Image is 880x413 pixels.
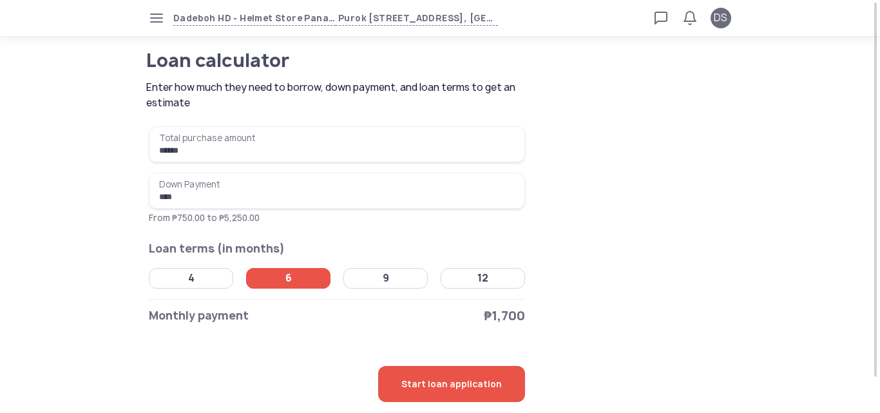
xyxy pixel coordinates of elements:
button: Dadeboh HD - Helmet Store PanacanPurok [STREET_ADDRESS], [GEOGRAPHIC_DATA] [173,11,498,26]
span: Dadeboh HD - Helmet Store Panacan [173,11,336,26]
button: Start loan application [378,366,525,402]
input: Down PaymentFrom ₱750.00 to ₱5,250.00 [149,173,525,209]
span: Purok [STREET_ADDRESS], [GEOGRAPHIC_DATA] [336,11,498,26]
div: 6 [285,272,292,285]
span: Start loan application [401,366,502,402]
h1: Loan calculator [146,52,478,70]
span: ₱1,700 [484,307,525,325]
input: Total purchase amount [149,126,525,162]
span: Enter how much they need to borrow, down payment, and loan terms to get an estimate [146,80,530,111]
span: Monthly payment [149,307,249,325]
div: 9 [383,272,389,285]
button: DS [711,8,731,28]
span: DS [714,10,727,26]
h2: Loan terms (in months) [149,240,525,258]
p: From ₱750.00 to ₱5,250.00 [149,211,525,224]
div: 12 [477,272,488,285]
div: 4 [188,272,195,285]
